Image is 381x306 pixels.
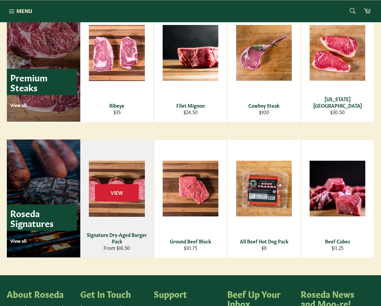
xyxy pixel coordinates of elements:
[227,139,301,258] a: All Beef Hot Dog Pack All Beef Hot Dog Pack $9
[163,25,218,81] img: Filet Mignon
[154,139,227,258] a: Ground Beef Block Ground Beef Block $10.75
[305,244,370,251] div: $11.25
[154,4,227,122] a: Filet Mignon Filet Mignon $24.50
[232,109,296,115] div: $100
[10,238,77,244] p: View all
[16,7,32,14] span: Menu
[310,161,365,216] img: Beef Cubes
[80,289,147,298] h4: Get In Touch
[80,4,154,122] a: Ribeye Ribeye $35
[159,238,223,244] div: Ground Beef Block
[7,204,77,231] p: Roseda Signatures
[232,102,296,109] div: Cowboy Steak
[236,25,292,81] img: Cowboy Steak
[301,139,374,258] a: Beef Cubes Beef Cubes $11.25
[301,4,374,122] a: New York Strip [US_STATE][GEOGRAPHIC_DATA] $30.50
[85,102,149,109] div: Ribeye
[7,4,80,122] a: Premium Steaks View all
[232,238,296,244] div: All Beef Hot Dog Pack
[7,69,77,95] p: Premium Steaks
[227,4,301,122] a: Cowboy Steak Cowboy Steak $100
[236,161,292,216] img: All Beef Hot Dog Pack
[305,109,370,115] div: $30.50
[85,231,149,245] div: Signature Dry-Aged Burger Pack
[159,244,223,251] div: $10.75
[85,109,149,115] div: $35
[80,139,154,258] a: Signature Dry-Aged Burger Pack Signature Dry-Aged Burger Pack From $16.50 View
[163,161,218,216] img: Ground Beef Block
[10,102,77,108] p: View all
[305,96,370,109] div: [US_STATE][GEOGRAPHIC_DATA]
[159,109,223,115] div: $24.50
[89,25,145,81] img: Ribeye
[232,244,296,251] div: $9
[95,184,139,201] span: View
[7,289,73,298] h4: About Roseda
[7,139,80,257] a: Roseda Signatures View all
[159,102,223,109] div: Filet Mignon
[310,25,365,81] img: New York Strip
[154,289,220,298] h4: Support
[305,238,370,244] div: Beef Cubes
